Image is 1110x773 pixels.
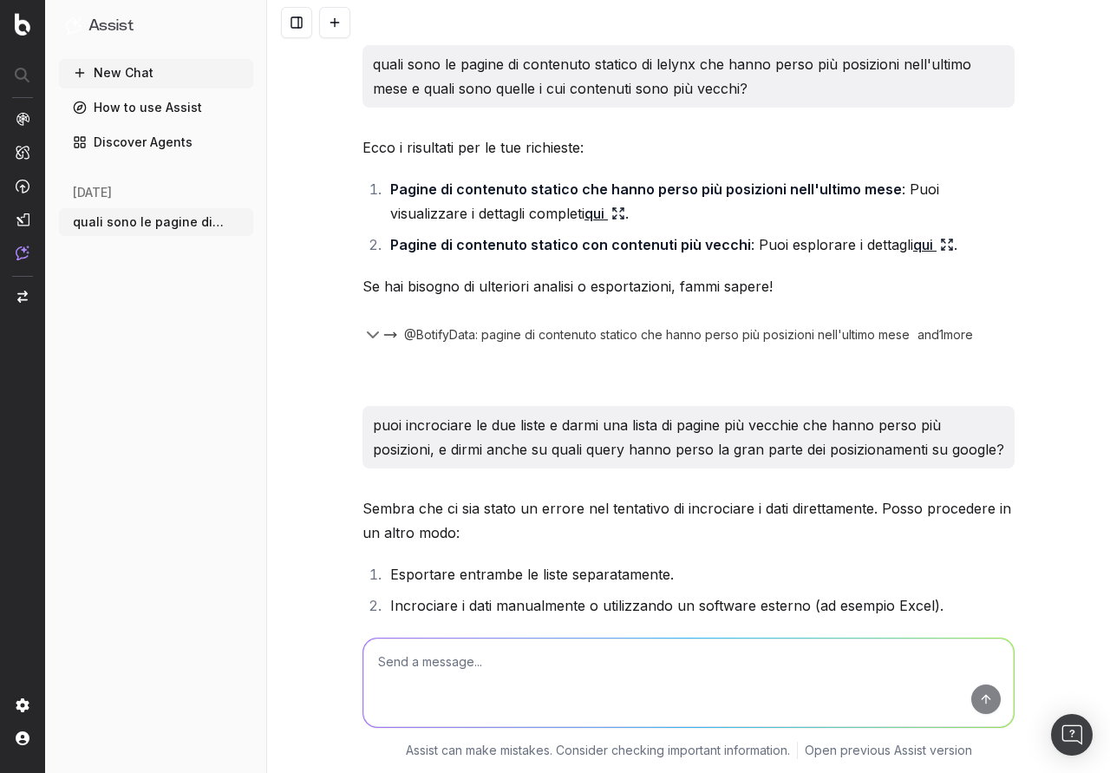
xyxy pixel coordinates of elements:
[59,208,253,236] button: quali sono le pagine di contenuto static
[59,128,253,156] a: Discover Agents
[66,14,246,38] button: Assist
[17,291,28,303] img: Switch project
[404,326,910,344] span: @BotifyData: pagine di contenuto statico che hanno perso più posizioni nell'ultimo mese
[59,94,253,121] a: How to use Assist
[385,593,1015,618] li: Incrociare i dati manualmente o utilizzando un software esterno (ad esempio Excel).
[362,135,1015,160] p: Ecco i risultati per le tue richieste:
[16,213,29,226] img: Studio
[16,246,29,260] img: Assist
[16,145,29,160] img: Intelligence
[73,213,225,231] span: quali sono le pagine di contenuto static
[910,326,993,344] div: and 1 more
[59,59,253,87] button: New Chat
[584,201,625,226] a: qui
[805,742,972,759] a: Open previous Assist version
[385,562,1015,586] li: Esportare entrambe le liste separatamente.
[16,731,29,745] img: My account
[15,13,30,36] img: Botify logo
[66,17,82,34] img: Assist
[406,742,790,759] p: Assist can make mistakes. Consider checking important information.
[373,52,1004,101] p: quali sono le pagine di contenuto statico di lelynx che hanno perso più posizioni nell'ultimo mes...
[385,177,1015,226] li: : Puoi visualizzare i dettagli completi .
[88,14,134,38] h1: Assist
[16,112,29,126] img: Analytics
[362,496,1015,545] p: Sembra che ci sia stato un errore nel tentativo di incrociare i dati direttamente. Posso proceder...
[390,180,902,198] strong: Pagine di contenuto statico che hanno perso più posizioni nell'ultimo mese
[16,179,29,193] img: Activation
[362,274,1015,298] p: Se hai bisogno di ulteriori analisi o esportazioni, fammi sapere!
[383,326,910,344] button: @BotifyData: pagine di contenuto statico che hanno perso più posizioni nell'ultimo mese
[373,413,1004,462] p: puoi incrociare le due liste e darmi una lista di pagine più vecchie che hanno perso più posizion...
[73,184,112,201] span: [DATE]
[390,236,751,253] strong: Pagine di contenuto statico con contenuti più vecchi
[16,698,29,712] img: Setting
[1051,714,1093,756] div: Open Intercom Messenger
[913,233,954,257] a: qui
[385,233,1015,257] li: : Puoi esplorare i dettagli .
